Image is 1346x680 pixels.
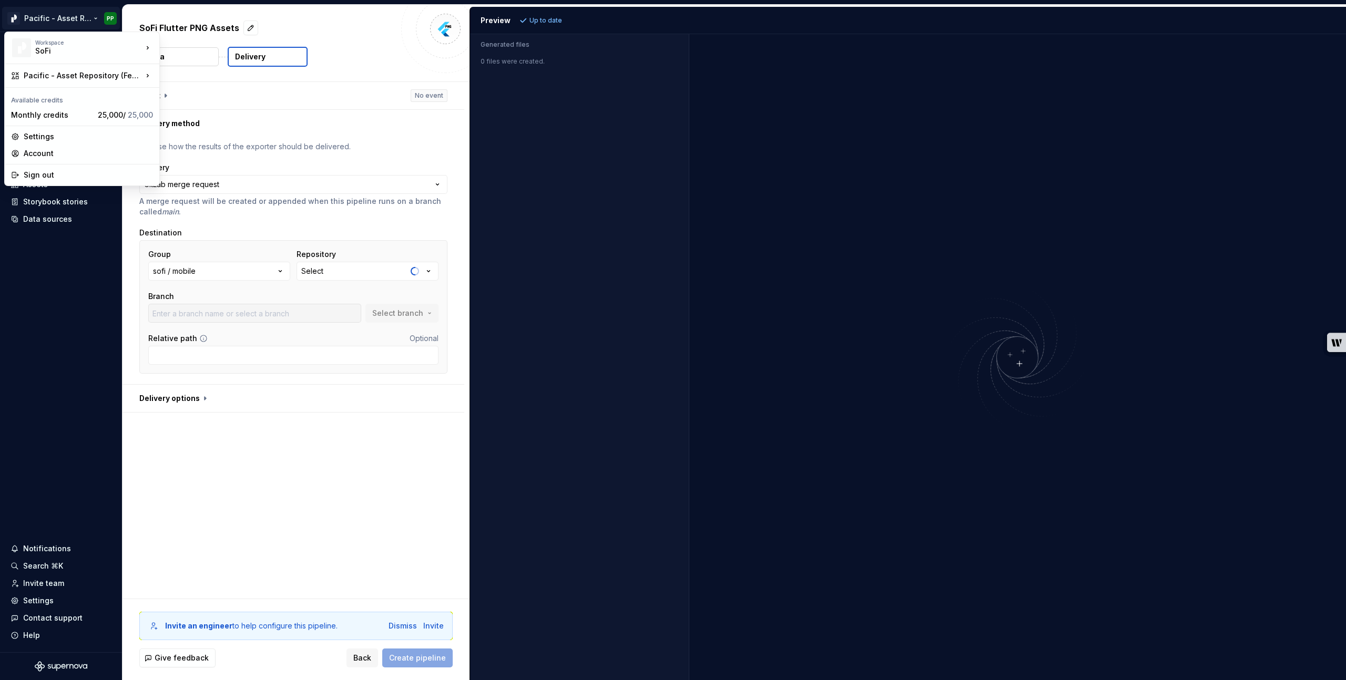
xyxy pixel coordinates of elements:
[35,39,142,46] div: Workspace
[128,110,153,119] span: 25,000
[11,110,94,120] div: Monthly credits
[24,170,153,180] div: Sign out
[12,38,31,57] img: 8d0dbd7b-a897-4c39-8ca0-62fbda938e11.png
[24,131,153,142] div: Settings
[7,90,157,107] div: Available credits
[98,110,153,119] span: 25,000 /
[24,148,153,159] div: Account
[24,70,142,81] div: Pacific - Asset Repository (Features PNG)
[35,46,125,56] div: SoFi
